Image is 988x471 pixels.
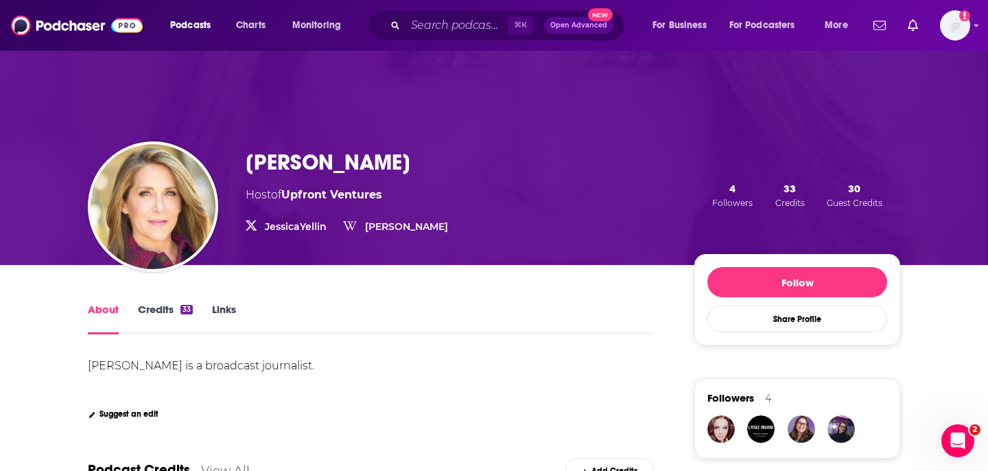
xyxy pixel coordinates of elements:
a: About [88,303,119,334]
span: For Podcasters [729,16,795,35]
div: 33 [180,305,193,314]
span: Credits [775,198,805,208]
span: 4 [729,182,736,195]
span: Guest Credits [827,198,882,208]
img: LEGITAUDIO [747,415,775,443]
input: Search podcasts, credits, & more... [405,14,508,36]
button: 4Followers [708,181,757,209]
div: 4 [765,392,771,404]
span: Followers [712,198,753,208]
button: open menu [815,14,865,36]
span: 33 [784,182,796,195]
button: open menu [643,14,724,36]
a: Upfront Ventures [281,188,382,201]
a: Links [212,303,236,334]
span: Host [246,188,271,201]
svg: Add a profile image [959,10,970,21]
span: Charts [236,16,266,35]
span: Followers [707,391,754,404]
div: Search podcasts, credits, & more... [381,10,638,41]
a: Credits33 [138,303,193,334]
img: hollydillonva [788,415,815,443]
span: New [588,8,613,21]
button: Follow [707,267,887,297]
button: Share Profile [707,306,887,332]
iframe: Intercom live chat [941,424,974,457]
span: Podcasts [170,16,211,35]
a: Show notifications dropdown [868,14,891,37]
button: 33Credits [771,181,809,209]
img: Lostu2 [707,415,735,443]
span: 30 [848,182,860,195]
button: Open AdvancedNew [544,17,613,34]
span: 2 [969,424,980,435]
img: Podchaser - Follow, Share and Rate Podcasts [11,12,143,38]
span: of [271,188,382,201]
a: Show notifications dropdown [902,14,924,37]
img: Jessica Yellin [91,144,215,269]
img: User Profile [940,10,970,41]
span: ⌘ K [508,16,533,34]
a: Suggest an edit [88,409,158,419]
img: mossappeal [827,415,855,443]
span: Monitoring [292,16,341,35]
a: Charts [227,14,274,36]
button: Show profile menu [940,10,970,41]
a: [PERSON_NAME] [365,220,448,233]
div: [PERSON_NAME] is a broadcast journalist. [88,359,314,372]
a: JessicaYellin [265,220,327,233]
button: open menu [283,14,359,36]
span: Logged in as high10media [940,10,970,41]
button: open menu [720,14,815,36]
span: For Business [652,16,707,35]
span: Open Advanced [550,22,607,29]
button: open menu [161,14,228,36]
span: More [825,16,848,35]
button: 30Guest Credits [823,181,886,209]
h1: [PERSON_NAME] [246,149,410,176]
